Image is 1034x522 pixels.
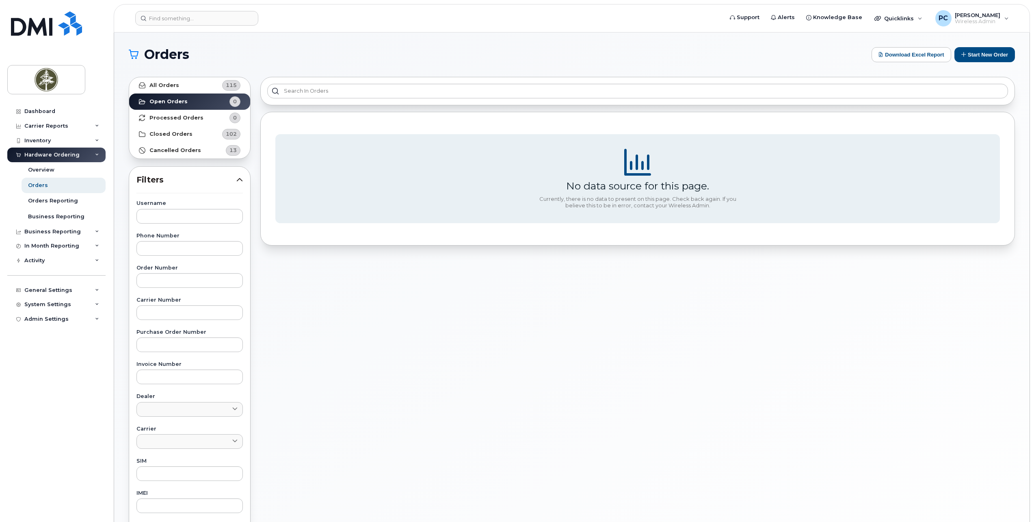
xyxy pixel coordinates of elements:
[954,47,1015,62] button: Start New Order
[144,48,189,61] span: Orders
[136,394,243,399] label: Dealer
[136,330,243,335] label: Purchase Order Number
[136,426,243,432] label: Carrier
[872,47,951,62] button: Download Excel Report
[226,81,237,89] span: 115
[136,174,236,186] span: Filters
[149,115,203,121] strong: Processed Orders
[233,114,237,122] span: 0
[149,82,179,89] strong: All Orders
[136,362,243,367] label: Invoice Number
[129,110,250,126] a: Processed Orders0
[129,142,250,159] a: Cancelled Orders13
[136,265,243,271] label: Order Number
[136,491,243,496] label: IMEI
[136,233,243,239] label: Phone Number
[136,459,243,464] label: SIM
[129,77,250,94] a: All Orders115
[229,146,237,154] span: 13
[233,98,237,105] span: 0
[149,147,201,154] strong: Cancelled Orders
[149,131,193,137] strong: Closed Orders
[129,126,250,142] a: Closed Orders102
[226,130,237,138] span: 102
[149,98,188,105] strong: Open Orders
[566,180,709,192] div: No data source for this page.
[129,94,250,110] a: Open Orders0
[136,298,243,303] label: Carrier Number
[536,196,739,209] div: Currently, there is no data to present on this page. Check back again. If you believe this to be ...
[136,201,243,206] label: Username
[267,84,1008,98] input: Search in orders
